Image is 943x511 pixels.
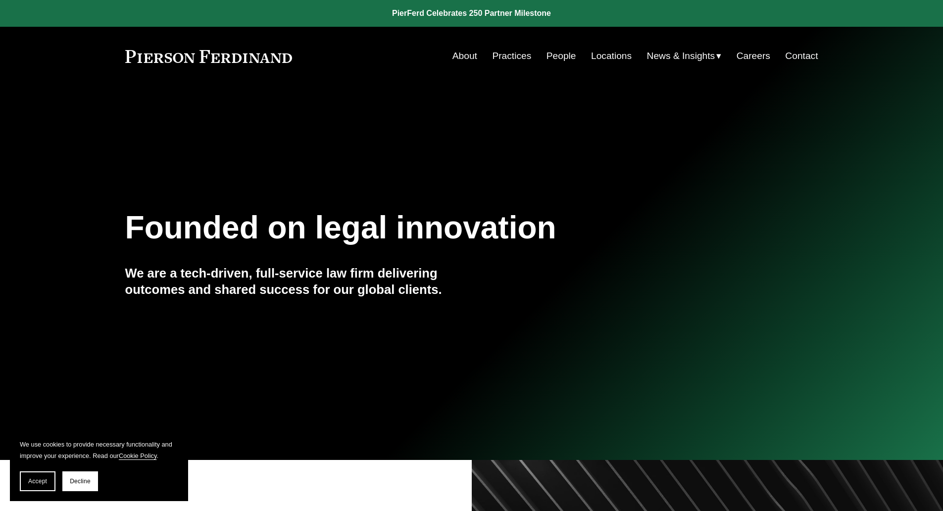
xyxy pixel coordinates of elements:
[20,439,178,461] p: We use cookies to provide necessary functionality and improve your experience. Read our .
[10,429,188,501] section: Cookie banner
[125,210,703,246] h1: Founded on legal innovation
[647,48,715,65] span: News & Insights
[737,47,770,65] a: Careers
[28,478,47,485] span: Accept
[785,47,818,65] a: Contact
[125,265,472,297] h4: We are a tech-driven, full-service law firm delivering outcomes and shared success for our global...
[62,471,98,491] button: Decline
[591,47,632,65] a: Locations
[20,471,55,491] button: Accept
[119,452,157,459] a: Cookie Policy
[546,47,576,65] a: People
[452,47,477,65] a: About
[492,47,531,65] a: Practices
[647,47,722,65] a: folder dropdown
[70,478,91,485] span: Decline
